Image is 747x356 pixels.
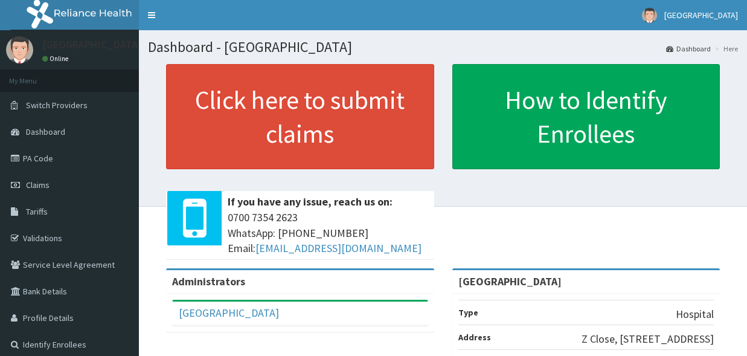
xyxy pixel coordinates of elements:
img: User Image [6,36,33,63]
span: Tariffs [26,206,48,217]
p: Z Close, [STREET_ADDRESS] [582,331,714,347]
a: Dashboard [666,44,711,54]
p: [GEOGRAPHIC_DATA] [42,39,142,50]
span: Dashboard [26,126,65,137]
b: Type [458,307,478,318]
a: [GEOGRAPHIC_DATA] [179,306,279,320]
a: Online [42,54,71,63]
span: 0700 7354 2623 WhatsApp: [PHONE_NUMBER] Email: [228,210,428,256]
b: If you have any issue, reach us on: [228,195,393,209]
h1: Dashboard - [GEOGRAPHIC_DATA] [148,39,738,55]
p: Hospital [676,306,714,322]
span: Claims [26,180,50,190]
a: How to Identify Enrollees [452,64,720,169]
a: [EMAIL_ADDRESS][DOMAIN_NAME] [255,241,422,255]
a: Click here to submit claims [166,64,434,169]
b: Address [458,332,491,343]
span: [GEOGRAPHIC_DATA] [664,10,738,21]
img: User Image [642,8,657,23]
b: Administrators [172,274,245,288]
li: Here [712,44,738,54]
span: Switch Providers [26,100,88,111]
strong: [GEOGRAPHIC_DATA] [458,274,562,288]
